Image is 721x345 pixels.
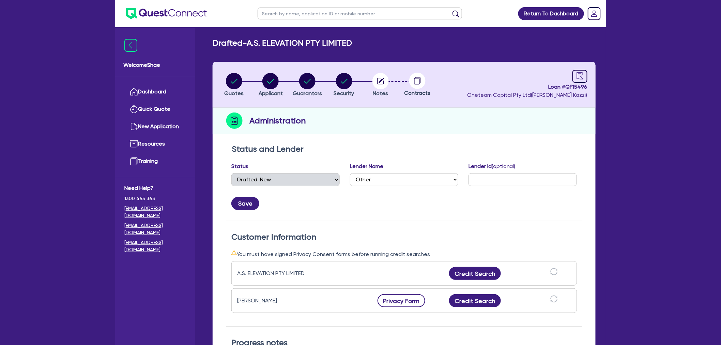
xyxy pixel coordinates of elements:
button: sync [548,295,560,307]
a: New Application [124,118,186,135]
span: Security [334,90,354,96]
button: Applicant [258,73,283,98]
button: Security [334,73,355,98]
label: Lender Name [350,162,383,170]
img: step-icon [226,112,243,129]
h2: Customer Information [231,232,577,242]
div: You must have signed Privacy Consent forms before running credit searches [231,250,577,258]
a: [EMAIL_ADDRESS][DOMAIN_NAME] [124,239,186,253]
div: A.S. ELEVATION PTY LIMITED [237,269,322,277]
span: 1300 465 363 [124,195,186,202]
span: Oneteam Capital Pty Ltd ( [PERSON_NAME] Kazzi ) [467,92,587,98]
button: Quotes [224,73,244,98]
a: Resources [124,135,186,153]
span: sync [550,295,558,303]
input: Search by name, application ID or mobile number... [258,7,462,19]
h2: Status and Lender [232,144,577,154]
button: Notes [372,73,389,98]
img: quest-connect-logo-blue [126,8,207,19]
button: sync [548,268,560,280]
img: icon-menu-close [124,39,137,52]
a: [EMAIL_ADDRESS][DOMAIN_NAME] [124,222,186,236]
h2: Drafted - A.S. ELEVATION PTY LIMITED [213,38,352,48]
button: Save [231,197,259,210]
span: Need Help? [124,184,186,192]
span: Welcome Shae [123,61,187,69]
img: training [130,157,138,165]
button: Guarantors [292,73,322,98]
span: Guarantors [293,90,322,96]
button: Privacy Form [378,294,425,307]
a: Training [124,153,186,170]
img: resources [130,140,138,148]
span: Applicant [259,90,283,96]
div: [PERSON_NAME] [237,297,322,305]
img: quick-quote [130,105,138,113]
a: Dashboard [124,83,186,101]
span: Loan # QF15496 [467,83,587,91]
button: Credit Search [449,294,501,307]
a: [EMAIL_ADDRESS][DOMAIN_NAME] [124,205,186,219]
span: Notes [373,90,388,96]
span: (optional) [492,163,516,169]
a: Dropdown toggle [585,5,603,22]
h2: Administration [249,115,306,127]
a: Quick Quote [124,101,186,118]
a: Return To Dashboard [518,7,584,20]
label: Status [231,162,248,170]
label: Lender Id [469,162,516,170]
span: sync [550,268,558,275]
button: Credit Search [449,267,501,280]
span: Contracts [404,90,430,96]
img: new-application [130,122,138,131]
span: Quotes [224,90,244,96]
span: warning [231,250,237,255]
span: audit [576,72,584,79]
